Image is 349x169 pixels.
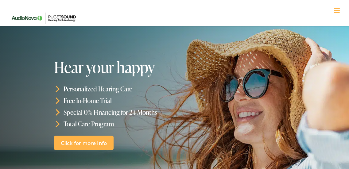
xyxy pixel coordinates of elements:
a: Click for more Info [54,136,114,150]
h1: Hear your happy [54,59,228,75]
li: Special 0% Financing for 24 Months [54,106,228,118]
li: Free In-Home Trial [54,95,228,106]
li: Total Care Program [54,118,228,129]
a: What We Offer [12,25,342,44]
li: Personalized Hearing Care [54,83,228,95]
